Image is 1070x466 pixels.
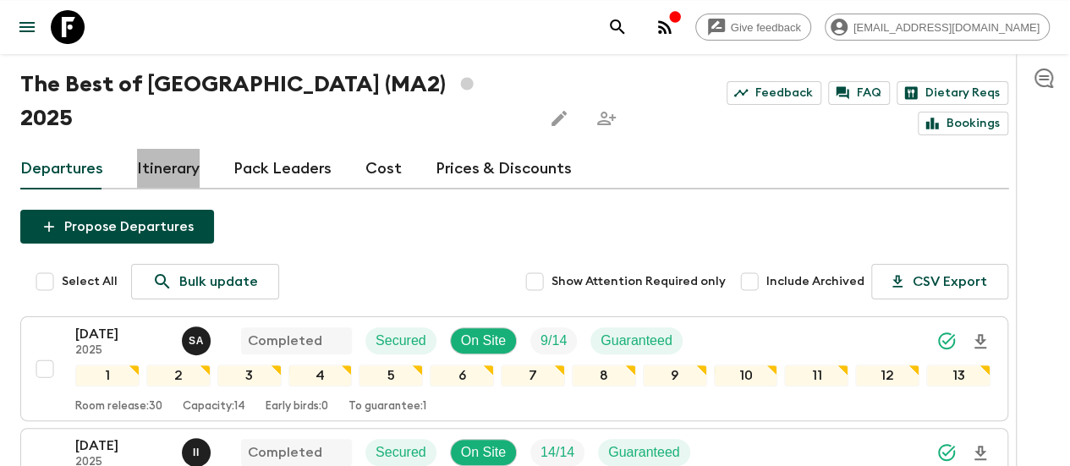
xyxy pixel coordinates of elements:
div: 6 [430,365,494,387]
p: [DATE] [75,436,168,456]
a: Itinerary [137,149,200,189]
svg: Download Onboarding [970,443,990,463]
p: On Site [461,442,506,463]
h1: The Best of [GEOGRAPHIC_DATA] (MA2) 2025 [20,68,529,135]
p: Capacity: 14 [183,400,245,414]
button: menu [10,10,44,44]
div: On Site [450,439,517,466]
div: 11 [784,365,848,387]
button: CSV Export [871,264,1008,299]
span: Ismail Ingrioui [182,443,214,457]
div: 1 [75,365,140,387]
span: Select All [62,273,118,290]
div: 7 [501,365,565,387]
a: Pack Leaders [233,149,332,189]
div: Secured [365,439,436,466]
p: [DATE] [75,324,168,344]
p: Guaranteed [608,442,680,463]
div: 3 [217,365,282,387]
div: On Site [450,327,517,354]
div: Trip Fill [530,439,584,466]
p: 9 / 14 [540,331,567,351]
button: Edit this itinerary [542,101,576,135]
button: search adventures [601,10,634,44]
a: Departures [20,149,103,189]
p: 14 / 14 [540,442,574,463]
p: Completed [248,331,322,351]
svg: Synced Successfully [936,331,957,351]
span: [EMAIL_ADDRESS][DOMAIN_NAME] [844,21,1049,34]
button: [DATE]2025Samir AchahriCompletedSecuredOn SiteTrip FillGuaranteed12345678910111213Room release:30... [20,316,1008,421]
div: 5 [359,365,423,387]
div: 10 [714,365,778,387]
span: Include Archived [766,273,864,290]
p: 2025 [75,344,168,358]
p: To guarantee: 1 [348,400,426,414]
svg: Download Onboarding [970,332,990,352]
a: Give feedback [695,14,811,41]
a: Feedback [727,81,821,105]
div: Trip Fill [530,327,577,354]
a: FAQ [828,81,890,105]
button: Propose Departures [20,210,214,244]
div: 9 [643,365,707,387]
a: Prices & Discounts [436,149,572,189]
span: Show Attention Required only [551,273,726,290]
p: Guaranteed [601,331,672,351]
a: Bulk update [131,264,279,299]
div: 8 [572,365,636,387]
div: 12 [855,365,919,387]
p: Bulk update [179,271,258,292]
p: Completed [248,442,322,463]
div: 13 [926,365,990,387]
p: Secured [376,442,426,463]
svg: Synced Successfully [936,442,957,463]
div: Secured [365,327,436,354]
p: Early birds: 0 [266,400,328,414]
div: 2 [146,365,211,387]
a: Cost [365,149,402,189]
a: Dietary Reqs [897,81,1008,105]
span: Samir Achahri [182,332,214,345]
span: Share this itinerary [590,101,623,135]
a: Bookings [918,112,1008,135]
div: 4 [288,365,353,387]
div: [EMAIL_ADDRESS][DOMAIN_NAME] [825,14,1050,41]
p: Secured [376,331,426,351]
p: Room release: 30 [75,400,162,414]
p: On Site [461,331,506,351]
span: Give feedback [722,21,810,34]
